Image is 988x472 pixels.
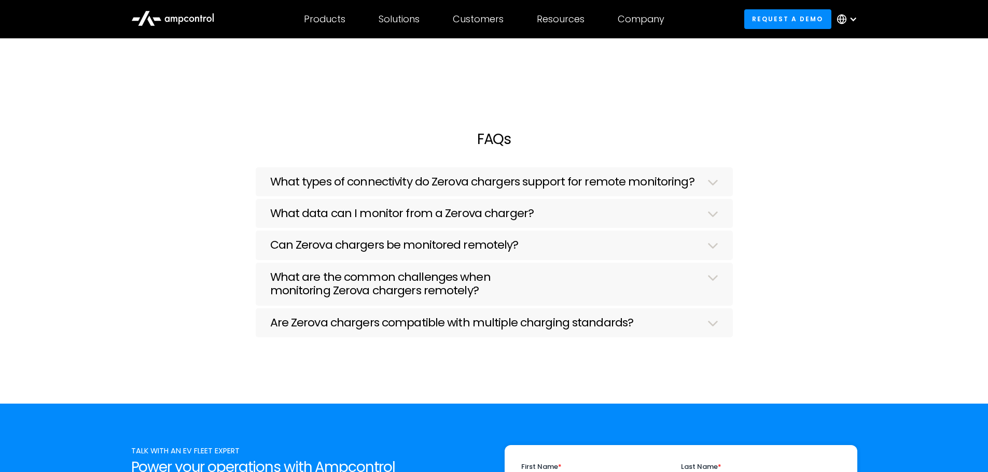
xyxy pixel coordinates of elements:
[707,211,718,217] img: Dropdown Arrow
[537,13,585,25] div: Resources
[131,131,857,148] h2: FAQs
[707,275,718,281] img: Dropdown Arrow
[270,270,695,298] h3: What are the common challenges when monitoring Zerova chargers remotely?
[270,207,534,220] h3: What data can I monitor from a Zerova charger?
[270,316,634,330] h3: Are Zerova chargers compatible with multiple charging standards?
[304,13,345,25] div: Products
[379,13,420,25] div: Solutions
[270,175,694,189] h3: What types of connectivity do Zerova chargers support for remote monitoring?
[618,13,664,25] div: Company
[131,445,484,456] div: TALK WITH AN EV FLEET EXPERT
[707,242,718,249] img: Dropdown Arrow
[453,13,504,25] div: Customers
[707,320,718,326] img: Dropdown Arrow
[270,238,519,252] h3: Can Zerova chargers be monitored remotely?
[744,9,831,28] a: Request a demo
[707,179,718,185] img: Dropdown Arrow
